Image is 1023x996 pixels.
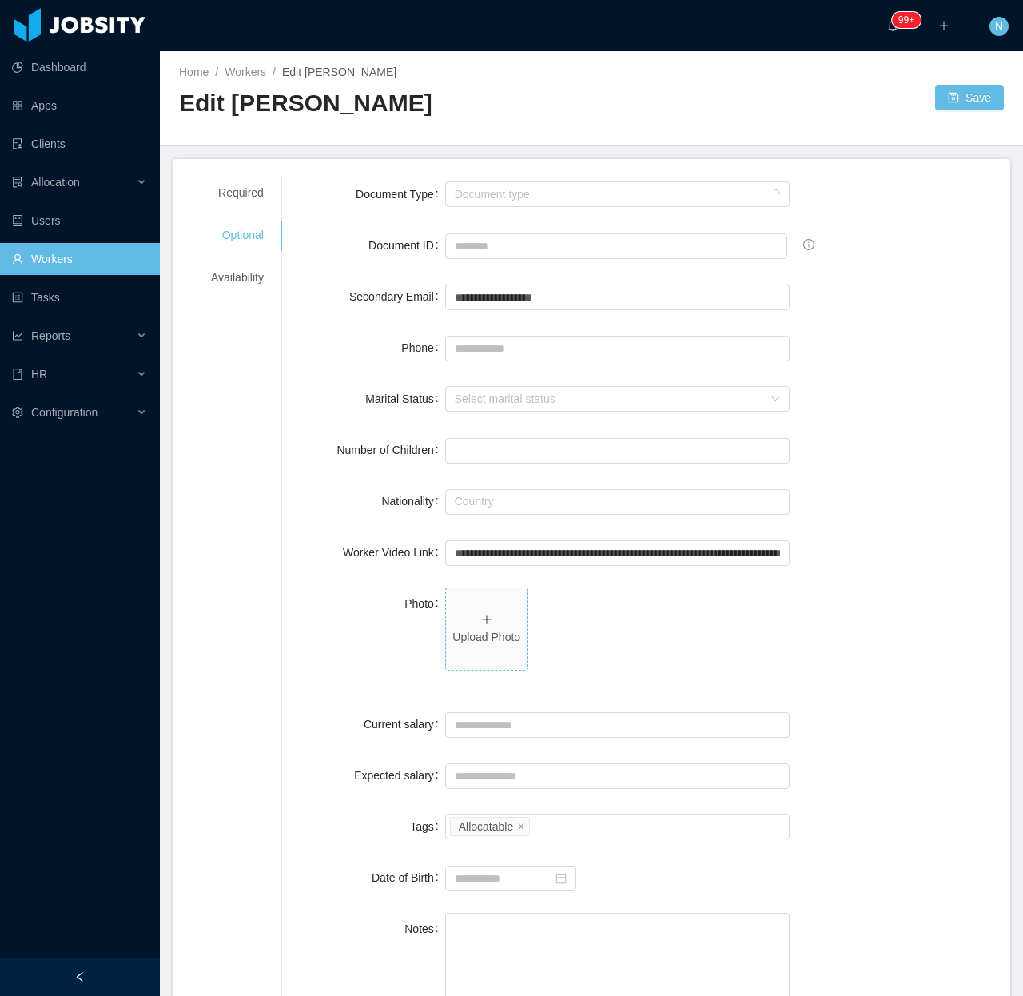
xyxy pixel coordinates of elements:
[12,51,147,83] a: icon: pie-chartDashboard
[445,763,790,789] input: Expected salary
[31,368,47,380] span: HR
[459,818,514,835] div: Allocatable
[282,66,396,78] span: Edit [PERSON_NAME]
[12,407,23,418] i: icon: setting
[192,178,283,208] div: Required
[336,444,444,456] label: Number of Children
[452,629,521,646] p: Upload Photo
[354,769,445,782] label: Expected salary
[179,66,209,78] a: Home
[12,330,23,341] i: icon: line-chart
[445,336,790,361] input: Phone
[192,221,283,250] div: Optional
[404,922,444,935] label: Notes
[12,90,147,122] a: icon: appstoreApps
[995,17,1003,36] span: N
[273,66,276,78] span: /
[533,817,542,836] input: Tags
[401,341,444,354] label: Phone
[364,718,445,731] label: Current salary
[365,392,444,405] label: Marital Status
[446,588,527,670] span: icon: plusUpload Photo
[179,87,591,120] h2: Edit [PERSON_NAME]
[215,66,218,78] span: /
[445,285,790,310] input: Secondary Email
[887,20,898,31] i: icon: bell
[225,66,266,78] a: Workers
[410,820,444,833] label: Tags
[770,394,780,405] i: icon: down
[368,239,445,252] label: Document ID
[12,205,147,237] a: icon: robotUsers
[892,12,921,28] sup: 1683
[445,438,790,464] input: Number of Children
[770,189,780,201] i: icon: loading
[12,281,147,313] a: icon: profileTasks
[381,495,444,508] label: Nationality
[349,290,445,303] label: Secondary Email
[12,369,23,380] i: icon: book
[372,871,445,884] label: Date of Birth
[517,822,525,831] i: icon: close
[481,614,492,625] i: icon: plus
[555,873,567,884] i: icon: calendar
[938,20,949,31] i: icon: plus
[31,329,70,342] span: Reports
[192,263,283,293] div: Availability
[803,239,814,250] span: info-circle
[343,546,445,559] label: Worker Video Link
[935,85,1004,110] button: icon: saveSave
[445,540,790,566] input: Worker Video Link
[455,391,763,407] div: Select marital status
[12,243,147,275] a: icon: userWorkers
[31,406,98,419] span: Configuration
[404,597,444,610] label: Photo
[445,233,788,259] input: Document ID
[12,128,147,160] a: icon: auditClients
[356,188,445,201] label: Document Type
[12,177,23,188] i: icon: solution
[450,817,531,836] li: Allocatable
[31,176,80,189] span: Allocation
[455,186,763,202] div: Document type
[445,712,790,738] input: Current salary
